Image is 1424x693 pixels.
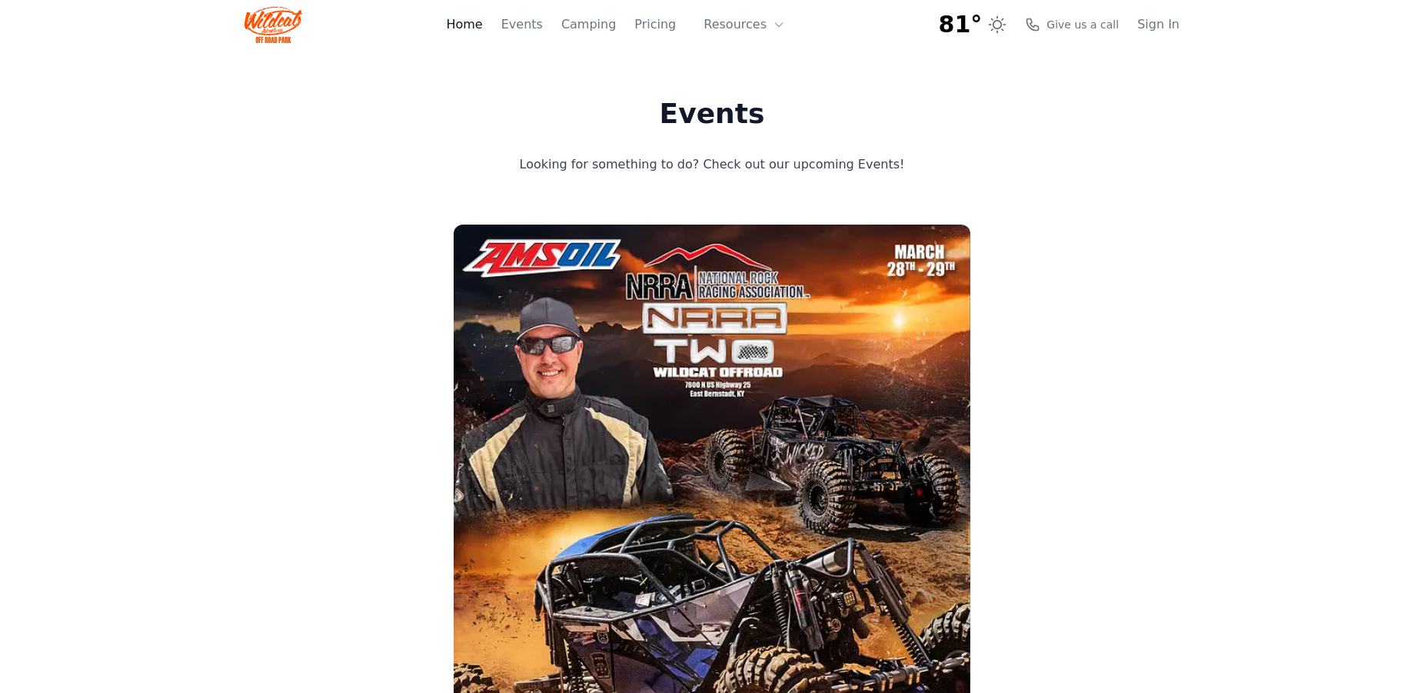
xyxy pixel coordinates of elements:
a: Pricing [634,15,676,34]
span: 81° [939,11,983,38]
h1: Events [457,98,967,129]
a: Camping [561,15,616,34]
a: Sign In [1137,15,1179,34]
a: Events [501,15,543,34]
img: Wildcat Logo [245,6,302,43]
span: Give us a call [1046,17,1119,32]
button: Resources [694,9,794,40]
a: Give us a call [1025,17,1119,32]
a: Home [446,15,482,34]
p: Looking for something to do? Check out our upcoming Events! [457,154,967,175]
